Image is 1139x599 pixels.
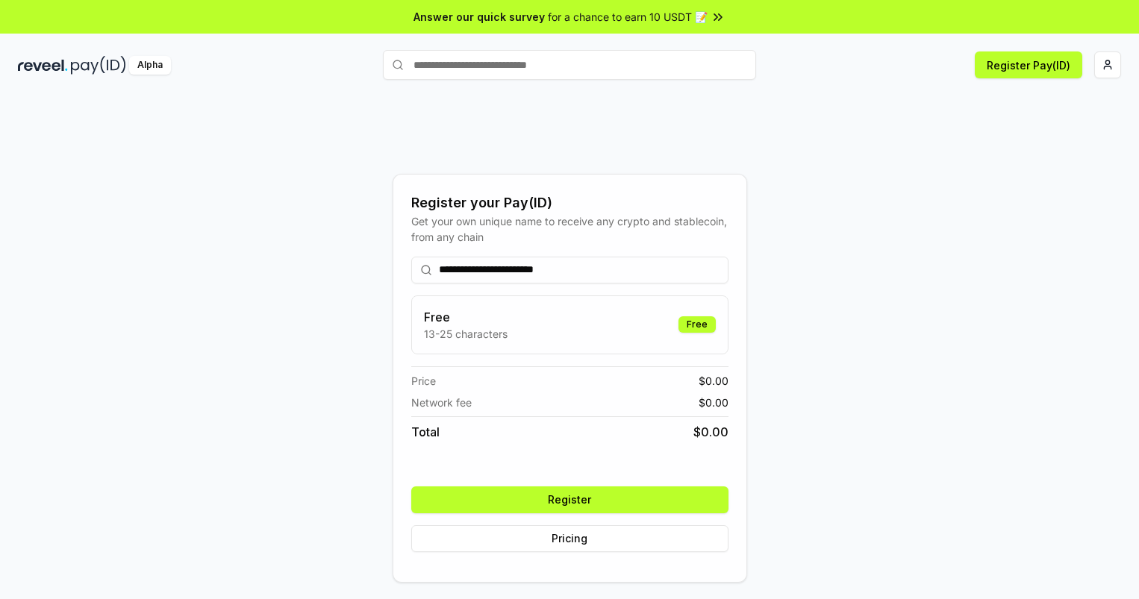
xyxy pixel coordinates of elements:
[18,56,68,75] img: reveel_dark
[424,326,508,342] p: 13-25 characters
[414,9,545,25] span: Answer our quick survey
[411,213,728,245] div: Get your own unique name to receive any crypto and stablecoin, from any chain
[411,373,436,389] span: Price
[411,192,728,213] div: Register your Pay(ID)
[699,395,728,410] span: $ 0.00
[411,525,728,552] button: Pricing
[975,51,1082,78] button: Register Pay(ID)
[699,373,728,389] span: $ 0.00
[678,316,716,333] div: Free
[693,423,728,441] span: $ 0.00
[71,56,126,75] img: pay_id
[411,395,472,410] span: Network fee
[424,308,508,326] h3: Free
[411,486,728,513] button: Register
[411,423,440,441] span: Total
[129,56,171,75] div: Alpha
[548,9,708,25] span: for a chance to earn 10 USDT 📝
